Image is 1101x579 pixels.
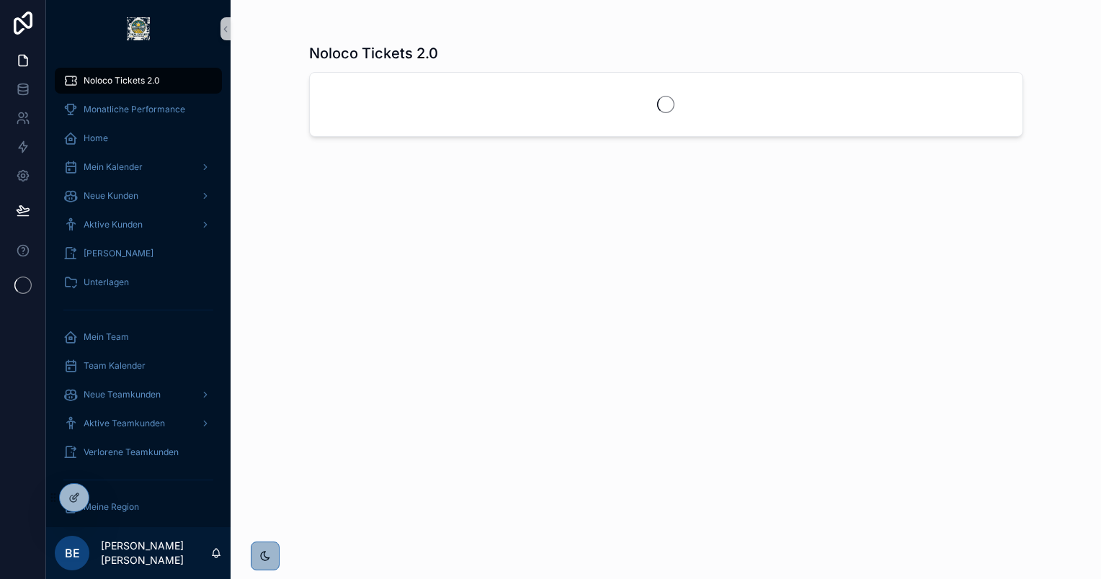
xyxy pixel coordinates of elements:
[84,219,143,230] span: Aktive Kunden
[55,125,222,151] a: Home
[101,539,210,567] p: [PERSON_NAME] [PERSON_NAME]
[84,389,161,400] span: Neue Teamkunden
[55,183,222,209] a: Neue Kunden
[84,133,108,144] span: Home
[55,353,222,379] a: Team Kalender
[84,360,146,372] span: Team Kalender
[55,410,222,436] a: Aktive Teamkunden
[55,269,222,295] a: Unterlagen
[84,248,153,259] span: [PERSON_NAME]
[84,75,160,86] span: Noloco Tickets 2.0
[55,382,222,408] a: Neue Teamkunden
[65,544,80,562] span: BE
[84,331,129,343] span: Mein Team
[55,241,222,266] a: [PERSON_NAME]
[84,501,139,513] span: Meine Region
[84,446,179,458] span: Verlorene Teamkunden
[55,68,222,94] a: Noloco Tickets 2.0
[46,58,231,527] div: scrollable content
[309,43,438,63] h1: Noloco Tickets 2.0
[84,418,165,429] span: Aktive Teamkunden
[84,161,143,173] span: Mein Kalender
[55,212,222,238] a: Aktive Kunden
[84,277,129,288] span: Unterlagen
[55,494,222,520] a: Meine Region
[127,17,150,40] img: App logo
[55,96,222,122] a: Monatliche Performance
[55,154,222,180] a: Mein Kalender
[84,190,138,202] span: Neue Kunden
[55,439,222,465] a: Verlorene Teamkunden
[84,104,185,115] span: Monatliche Performance
[55,324,222,350] a: Mein Team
